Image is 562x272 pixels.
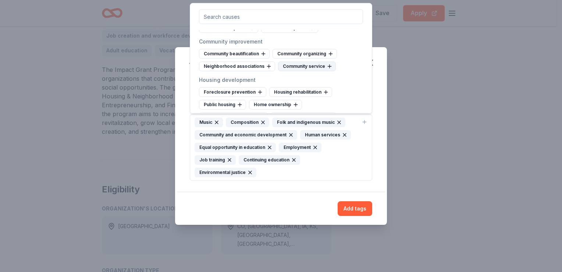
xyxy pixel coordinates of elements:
[199,9,363,24] input: Search causes
[195,130,297,140] div: Community and economic development
[278,62,336,71] div: Community service
[269,87,332,97] div: Housing rehabilitation
[300,130,351,140] div: Human services
[272,118,345,127] div: Folk and indigenous music
[199,100,246,109] div: Public housing
[338,201,372,216] button: Add tags
[249,100,302,109] div: Home ownership
[199,87,266,97] div: Foreclosure prevention
[195,118,223,127] div: Music
[271,112,336,122] div: Tenants' organizations
[199,49,270,59] div: Community beautification
[199,76,363,84] div: Housing development
[273,49,337,59] div: Community organizing
[195,155,236,165] div: Job training
[199,62,275,71] div: Neighborhood associations
[195,143,276,152] div: Equal opportunity in education
[279,143,321,152] div: Employment
[199,37,363,46] div: Community improvement
[190,114,372,181] button: MusicCompositionFolk and indigenous musicCommunity and economic developmentHuman servicesEqual op...
[195,168,256,177] div: Environmental justice
[239,155,300,165] div: Continuing education
[226,118,269,127] div: Composition
[199,112,268,122] div: Housing loss prevention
